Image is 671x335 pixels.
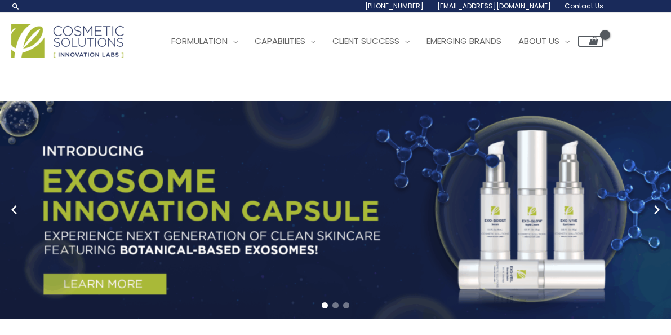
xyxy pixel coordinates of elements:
[426,35,501,47] span: Emerging Brands
[11,24,124,58] img: Cosmetic Solutions Logo
[324,24,418,58] a: Client Success
[332,302,339,308] span: Go to slide 2
[648,201,665,218] button: Next slide
[6,201,23,218] button: Previous slide
[322,302,328,308] span: Go to slide 1
[171,35,228,47] span: Formulation
[154,24,603,58] nav: Site Navigation
[518,35,559,47] span: About Us
[565,1,603,11] span: Contact Us
[510,24,578,58] a: About Us
[11,2,20,11] a: Search icon link
[332,35,399,47] span: Client Success
[578,36,603,47] a: View Shopping Cart, empty
[163,24,246,58] a: Formulation
[246,24,324,58] a: Capabilities
[365,1,424,11] span: [PHONE_NUMBER]
[437,1,551,11] span: [EMAIL_ADDRESS][DOMAIN_NAME]
[343,302,349,308] span: Go to slide 3
[255,35,305,47] span: Capabilities
[418,24,510,58] a: Emerging Brands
